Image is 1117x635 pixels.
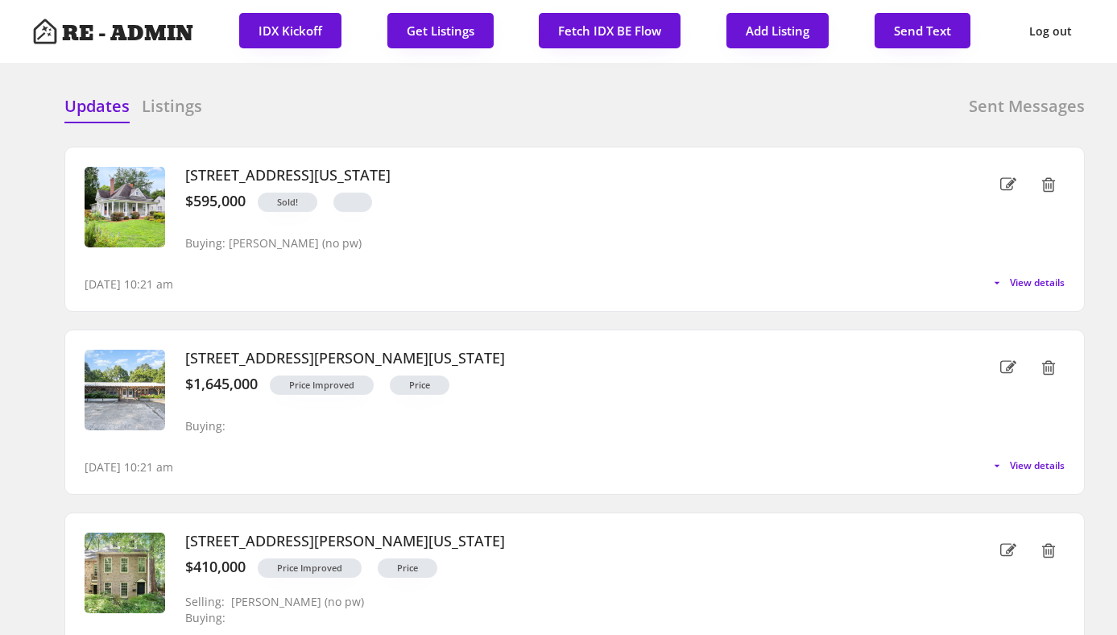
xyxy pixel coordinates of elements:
button: Price Improved [270,376,374,395]
div: Buying: [185,420,225,434]
button: Send Text [875,13,970,48]
div: $410,000 [185,558,246,576]
h4: RE - ADMIN [62,23,193,44]
button: Fetch IDX BE Flow [539,13,681,48]
button: Get Listings [387,13,494,48]
button: Price Improved [258,558,362,578]
button: Log out [1016,13,1085,50]
button: View details [991,276,1065,289]
img: 20250717125322683864000000-o.jpg [85,533,165,613]
h6: Listings [142,95,202,118]
div: $595,000 [185,193,246,210]
button: Price [378,558,437,578]
span: View details [1010,461,1065,471]
div: Selling: [PERSON_NAME] (no pw) [185,596,364,609]
button: IDX Kickoff [239,13,341,48]
img: Artboard%201%20copy%203.svg [32,19,58,44]
img: 20250522134628364911000000-o.jpg [85,350,165,430]
img: 20250807021851999916000000-o.jpg [85,167,165,247]
button: View details [991,459,1065,472]
div: $1,645,000 [185,376,258,393]
div: Buying: [PERSON_NAME] (no pw) [185,237,362,251]
div: Buying: [185,612,246,625]
h3: [STREET_ADDRESS][PERSON_NAME][US_STATE] [185,350,928,367]
h3: [STREET_ADDRESS][US_STATE] [185,167,928,185]
h3: [STREET_ADDRESS][PERSON_NAME][US_STATE] [185,533,928,550]
button: Add Listing [726,13,829,48]
h6: Updates [64,95,130,118]
span: View details [1010,278,1065,288]
div: [DATE] 10:21 am [85,276,173,293]
h6: Sent Messages [969,95,1085,118]
div: [DATE] 10:21 am [85,459,173,475]
button: Sold! [258,193,317,212]
button: Price [390,376,449,395]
